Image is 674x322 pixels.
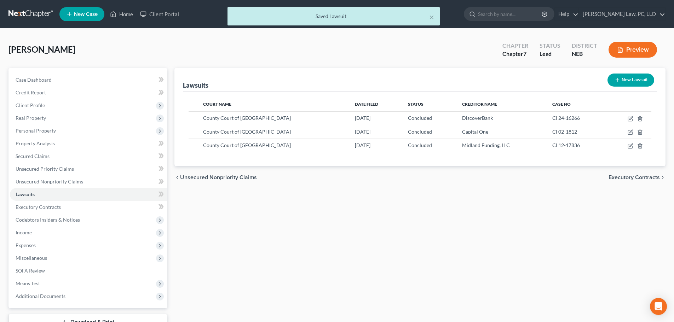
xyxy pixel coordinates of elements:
div: District [572,42,597,50]
button: chevron_left Unsecured Nonpriority Claims [174,175,257,180]
span: Concluded [408,115,432,121]
span: Unsecured Priority Claims [16,166,74,172]
a: SOFA Review [10,264,167,277]
div: Lead [540,50,560,58]
span: Real Property [16,115,46,121]
span: Concluded [408,129,432,135]
button: × [429,13,434,21]
button: Preview [609,42,657,58]
span: [DATE] [355,115,370,121]
button: Executory Contracts chevron_right [609,175,666,180]
span: [DATE] [355,129,370,135]
span: CI 12-17836 [552,142,580,148]
a: Unsecured Priority Claims [10,163,167,175]
span: DiscoverBank [462,115,493,121]
span: Case Dashboard [16,77,52,83]
span: County Court of [GEOGRAPHIC_DATA] [203,115,291,121]
span: Client Profile [16,102,45,108]
span: Income [16,229,32,235]
span: Creditor Name [462,101,497,107]
span: Expenses [16,242,36,248]
div: NEB [572,50,597,58]
span: Concluded [408,142,432,148]
div: Open Intercom Messenger [650,298,667,315]
span: [DATE] [355,142,370,148]
button: New Lawsuit [607,74,654,87]
span: 7 [523,50,526,57]
span: Additional Documents [16,293,65,299]
span: Credit Report [16,89,46,95]
span: Executory Contracts [16,204,61,210]
span: Midland Funding, LLC [462,142,510,148]
span: [PERSON_NAME] [8,44,75,54]
a: Credit Report [10,86,167,99]
div: Saved Lawsuit [233,13,434,20]
span: SOFA Review [16,268,45,274]
span: Executory Contracts [609,175,660,180]
span: Property Analysis [16,140,55,146]
i: chevron_right [660,175,666,180]
span: CI 24-16266 [552,115,580,121]
span: Unsecured Nonpriority Claims [16,178,83,185]
a: Executory Contracts [10,201,167,213]
span: Unsecured Nonpriority Claims [180,175,257,180]
span: CI 02-1812 [552,129,577,135]
span: Court Name [203,101,231,107]
div: Lawsuits [183,81,208,89]
span: County Court of [GEOGRAPHIC_DATA] [203,129,291,135]
span: Codebtors Insiders & Notices [16,217,80,223]
a: Secured Claims [10,150,167,163]
div: Chapter [502,42,528,50]
div: Status [540,42,560,50]
span: County Court of [GEOGRAPHIC_DATA] [203,142,291,148]
span: Date Filed [355,101,378,107]
span: Personal Property [16,128,56,134]
a: Unsecured Nonpriority Claims [10,175,167,188]
span: Status [408,101,424,107]
span: Capital One [462,129,488,135]
a: Lawsuits [10,188,167,201]
a: Case Dashboard [10,74,167,86]
a: Property Analysis [10,137,167,150]
span: Lawsuits [16,191,35,197]
div: Chapter [502,50,528,58]
span: Means Test [16,280,40,286]
span: Miscellaneous [16,255,47,261]
i: chevron_left [174,175,180,180]
span: Secured Claims [16,153,50,159]
span: Case No [552,101,571,107]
